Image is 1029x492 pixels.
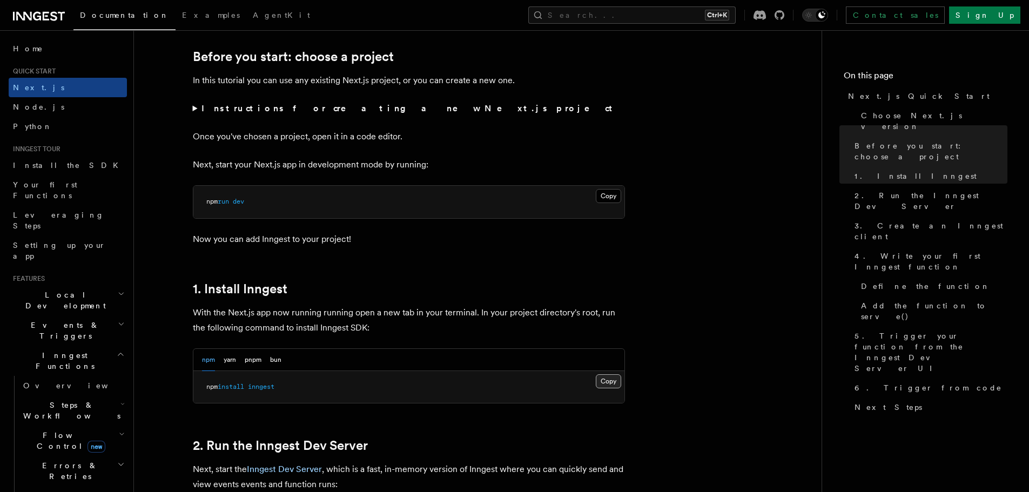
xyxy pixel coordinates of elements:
span: dev [233,198,244,205]
p: With the Next.js app now running running open a new tab in your terminal. In your project directo... [193,305,625,335]
button: Search...Ctrl+K [528,6,736,24]
a: Choose Next.js version [857,106,1007,136]
a: Inngest Dev Server [247,464,322,474]
span: 2. Run the Inngest Dev Server [855,190,1007,212]
a: Add the function to serve() [857,296,1007,326]
span: AgentKit [253,11,310,19]
span: Choose Next.js version [861,110,1007,132]
a: Sign Up [949,6,1020,24]
strong: Instructions for creating a new Next.js project [201,103,617,113]
a: Install the SDK [9,156,127,175]
span: new [88,441,105,453]
button: yarn [224,349,236,371]
span: 5. Trigger your function from the Inngest Dev Server UI [855,331,1007,374]
a: 2. Run the Inngest Dev Server [193,438,368,453]
span: inngest [248,383,274,390]
a: Next Steps [850,397,1007,417]
span: Install the SDK [13,161,125,170]
span: Next.js [13,83,64,92]
span: Node.js [13,103,64,111]
span: Setting up your app [13,241,106,260]
a: AgentKit [246,3,317,29]
summary: Instructions for creating a new Next.js project [193,101,625,116]
button: Events & Triggers [9,315,127,346]
span: 3. Create an Inngest client [855,220,1007,242]
button: Errors & Retries [19,456,127,486]
span: install [218,383,244,390]
a: 5. Trigger your function from the Inngest Dev Server UI [850,326,1007,378]
span: Python [13,122,52,131]
p: Next, start your Next.js app in development mode by running: [193,157,625,172]
p: In this tutorial you can use any existing Next.js project, or you can create a new one. [193,73,625,88]
button: Copy [596,374,621,388]
a: Contact sales [846,6,945,24]
a: 3. Create an Inngest client [850,216,1007,246]
span: Local Development [9,289,118,311]
p: Now you can add Inngest to your project! [193,232,625,247]
span: Inngest tour [9,145,60,153]
a: 1. Install Inngest [193,281,287,296]
span: 6. Trigger from code [855,382,1002,393]
span: Steps & Workflows [19,400,120,421]
span: Events & Triggers [9,320,118,341]
button: Steps & Workflows [19,395,127,426]
button: Local Development [9,285,127,315]
a: Before you start: choose a project [850,136,1007,166]
button: Flow Controlnew [19,426,127,456]
a: Setting up your app [9,235,127,266]
a: 2. Run the Inngest Dev Server [850,186,1007,216]
button: Copy [596,189,621,203]
p: Once you've chosen a project, open it in a code editor. [193,129,625,144]
span: Next Steps [855,402,922,413]
span: Leveraging Steps [13,211,104,230]
button: Toggle dark mode [802,9,828,22]
a: Home [9,39,127,58]
a: Python [9,117,127,136]
span: Your first Functions [13,180,77,200]
a: Next.js [9,78,127,97]
span: npm [206,383,218,390]
span: Add the function to serve() [861,300,1007,322]
a: Before you start: choose a project [193,49,394,64]
span: Quick start [9,67,56,76]
span: 1. Install Inngest [855,171,977,181]
a: Leveraging Steps [9,205,127,235]
span: Features [9,274,45,283]
span: Home [13,43,43,54]
button: bun [270,349,281,371]
button: Inngest Functions [9,346,127,376]
h4: On this page [844,69,1007,86]
a: Documentation [73,3,176,30]
a: Overview [19,376,127,395]
span: 4. Write your first Inngest function [855,251,1007,272]
span: run [218,198,229,205]
span: Define the function [861,281,990,292]
span: Examples [182,11,240,19]
span: Flow Control [19,430,119,451]
span: Overview [23,381,134,390]
a: 6. Trigger from code [850,378,1007,397]
span: npm [206,198,218,205]
span: Errors & Retries [19,460,117,482]
span: Next.js Quick Start [848,91,990,102]
button: pnpm [245,349,261,371]
a: Your first Functions [9,175,127,205]
p: Next, start the , which is a fast, in-memory version of Inngest where you can quickly send and vi... [193,462,625,492]
a: Node.js [9,97,127,117]
a: Next.js Quick Start [844,86,1007,106]
span: Documentation [80,11,169,19]
kbd: Ctrl+K [705,10,729,21]
span: Before you start: choose a project [855,140,1007,162]
a: 1. Install Inngest [850,166,1007,186]
a: Examples [176,3,246,29]
span: Inngest Functions [9,350,117,372]
a: 4. Write your first Inngest function [850,246,1007,277]
button: npm [202,349,215,371]
a: Define the function [857,277,1007,296]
